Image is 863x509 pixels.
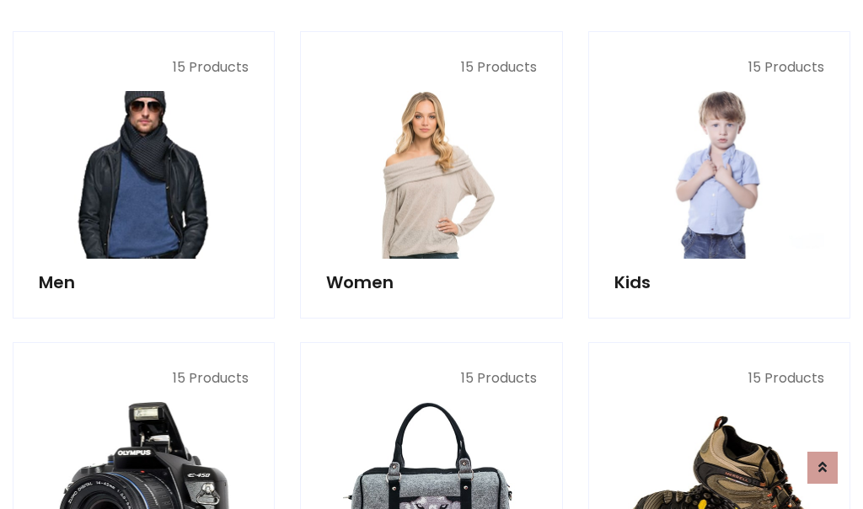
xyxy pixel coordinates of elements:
h5: Women [326,272,536,292]
p: 15 Products [614,368,824,388]
p: 15 Products [39,57,249,78]
p: 15 Products [614,57,824,78]
p: 15 Products [326,368,536,388]
p: 15 Products [39,368,249,388]
h5: Kids [614,272,824,292]
h5: Men [39,272,249,292]
p: 15 Products [326,57,536,78]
